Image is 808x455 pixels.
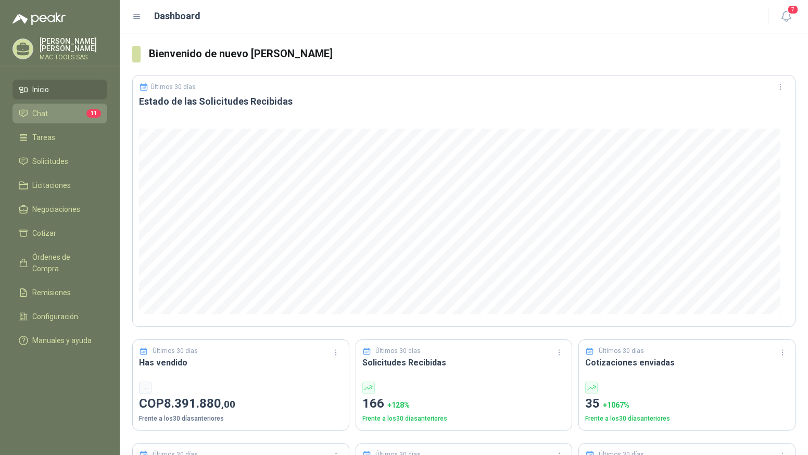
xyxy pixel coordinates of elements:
span: 7 [787,5,799,15]
a: Tareas [12,128,107,147]
p: [PERSON_NAME] [PERSON_NAME] [40,37,107,52]
p: COP [139,394,343,414]
p: 166 [362,394,566,414]
span: Tareas [32,132,55,143]
button: 7 [777,7,796,26]
div: - [139,382,151,394]
span: Remisiones [32,287,71,298]
p: Frente a los 30 días anteriores [585,414,789,424]
a: Negociaciones [12,199,107,219]
span: Manuales y ayuda [32,335,92,346]
span: ,00 [221,398,235,410]
a: Inicio [12,80,107,99]
h3: Has vendido [139,356,343,369]
span: Cotizar [32,228,56,239]
span: + 128 % [387,401,410,409]
span: Licitaciones [32,180,71,191]
p: Últimos 30 días [153,346,198,356]
span: Inicio [32,84,49,95]
p: Últimos 30 días [599,346,644,356]
span: 8.391.880 [164,396,235,411]
a: Órdenes de Compra [12,247,107,279]
a: Configuración [12,307,107,326]
span: Solicitudes [32,156,68,167]
span: Negociaciones [32,204,80,215]
h3: Bienvenido de nuevo [PERSON_NAME] [149,46,796,62]
h3: Solicitudes Recibidas [362,356,566,369]
a: Manuales y ayuda [12,331,107,350]
span: Configuración [32,311,78,322]
p: 35 [585,394,789,414]
a: Solicitudes [12,151,107,171]
a: Remisiones [12,283,107,302]
p: MAC TOOLS SAS [40,54,107,60]
span: + 1067 % [603,401,629,409]
a: Chat11 [12,104,107,123]
p: Frente a los 30 días anteriores [362,414,566,424]
img: Logo peakr [12,12,66,25]
a: Cotizar [12,223,107,243]
h3: Estado de las Solicitudes Recibidas [139,95,789,108]
span: Órdenes de Compra [32,251,97,274]
span: 11 [86,109,101,118]
span: Chat [32,108,48,119]
h1: Dashboard [154,9,200,23]
p: Últimos 30 días [150,83,196,91]
p: Últimos 30 días [375,346,421,356]
h3: Cotizaciones enviadas [585,356,789,369]
a: Licitaciones [12,175,107,195]
p: Frente a los 30 días anteriores [139,414,343,424]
